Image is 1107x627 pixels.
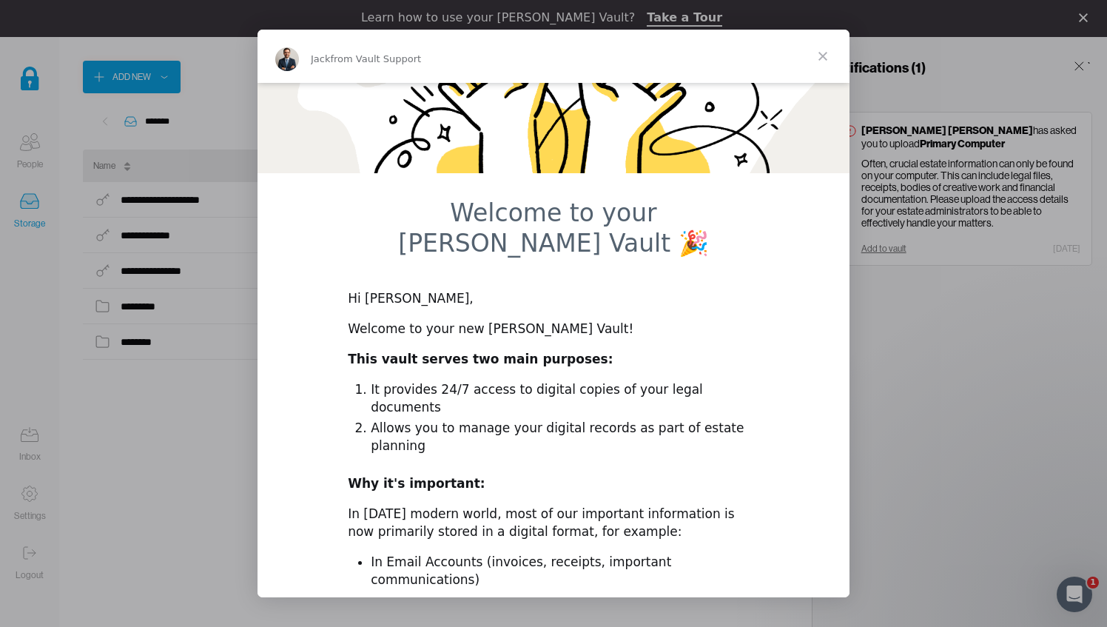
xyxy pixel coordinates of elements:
a: Take a Tour [647,10,722,27]
div: In [DATE] modern world, most of our important information is now primarily stored in a digital fo... [348,506,759,541]
span: from Vault Support [330,53,421,64]
li: Allows you to manage your digital records as part of estate planning [371,420,759,455]
span: Jack [311,53,330,64]
div: Hi [PERSON_NAME], [348,290,759,308]
div: Close [1079,13,1094,22]
div: Welcome to your new [PERSON_NAME] Vault! [348,321,759,338]
b: Why it's important: [348,476,485,491]
img: Profile image for Jack [275,47,299,71]
li: In Email Accounts (invoices, receipts, important communications) [371,554,759,589]
h1: Welcome to your [PERSON_NAME] Vault 🎉 [348,198,759,268]
div: Learn how to use your [PERSON_NAME] Vault? [361,10,635,25]
b: This vault serves two main purposes: [348,352,613,366]
span: Close [796,30,849,83]
li: It provides 24/7 access to digital copies of your legal documents [371,381,759,417]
